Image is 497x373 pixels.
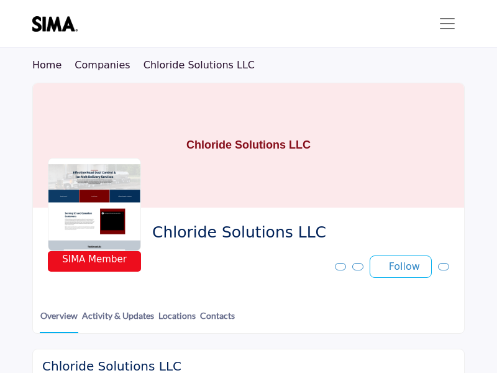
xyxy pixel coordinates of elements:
img: site Logo [32,16,84,32]
a: Locations [158,309,196,332]
button: Toggle navigation [430,11,465,36]
button: Like [352,263,363,270]
a: Companies [75,59,143,71]
a: Overview [40,309,78,333]
span: SIMA Member [62,252,127,267]
button: Follow [370,256,432,278]
button: More details [438,263,449,270]
a: Contacts [199,309,235,332]
a: Home [32,59,75,71]
h1: Chloride Solutions LLC [186,83,311,208]
a: Chloride Solutions LLC [144,59,255,71]
a: Activity & Updates [81,309,155,332]
span: Chloride Solutions LLC [152,223,440,243]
